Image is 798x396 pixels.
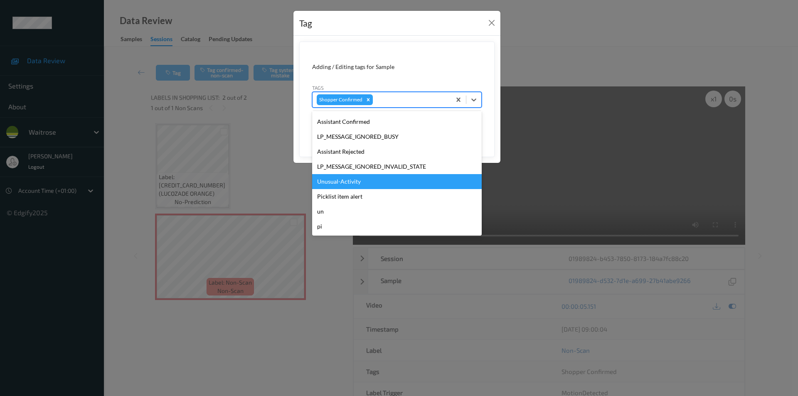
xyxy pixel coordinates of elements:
div: LP_MESSAGE_IGNORED_BUSY [312,129,482,144]
div: pi [312,219,482,234]
div: Adding / Editing tags for Sample [312,63,482,71]
div: un [312,204,482,219]
div: Unusual-Activity [312,174,482,189]
div: Tag [299,17,312,30]
button: Close [486,17,498,29]
div: Assistant Rejected [312,144,482,159]
div: Remove Shopper Confirmed [364,94,373,105]
div: LP_MESSAGE_IGNORED_INVALID_STATE [312,159,482,174]
div: Picklist item alert [312,189,482,204]
div: Shopper Confirmed [317,94,364,105]
label: Tags [312,84,324,91]
div: Assistant Confirmed [312,114,482,129]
